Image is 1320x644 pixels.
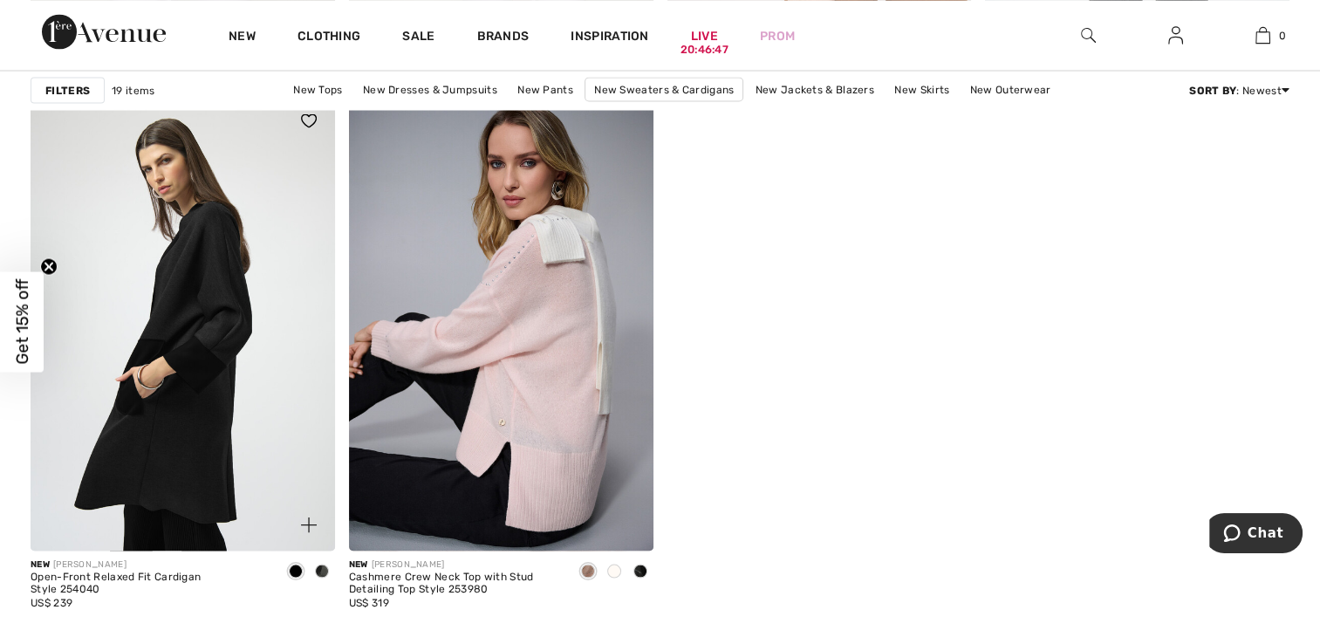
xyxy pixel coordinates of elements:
a: Brands [477,28,530,46]
a: Sign In [1154,24,1197,46]
a: New Dresses & Jumpsuits [354,78,506,100]
a: New Outerwear [961,78,1060,100]
img: plus_v2.svg [301,517,317,532]
div: 20:46:47 [681,41,728,58]
a: New [229,28,256,46]
strong: Sort By [1189,84,1236,96]
a: Clothing [298,28,360,46]
button: Close teaser [40,258,58,276]
a: New Sweaters & Cardigans [585,77,743,101]
div: Black [627,558,653,586]
a: Sale [402,28,434,46]
div: [PERSON_NAME] [349,558,561,571]
a: New Jackets & Blazers [747,78,883,100]
span: Inspiration [571,28,648,46]
span: New [31,558,50,569]
span: 0 [1279,27,1286,43]
img: search the website [1081,24,1096,45]
img: My Bag [1255,24,1270,45]
a: New Tops [284,78,351,100]
a: 0 [1220,24,1305,45]
div: Cashmere Crew Neck Top with Stud Detailing Top Style 253980 [349,571,561,595]
div: [PERSON_NAME] [31,558,269,571]
a: Prom [760,26,795,45]
div: Open-Front Relaxed Fit Cardigan Style 254040 [31,571,269,595]
div: Grey melange/black [309,558,335,586]
span: US$ 319 [349,596,389,608]
img: heart_black_full.svg [301,113,317,127]
div: Black/Black [283,558,309,586]
a: New Skirts [886,78,958,100]
div: Rose [575,558,601,586]
span: US$ 239 [31,596,72,608]
div: Vanilla 30 [601,558,627,586]
a: New Pants [509,78,582,100]
img: Open-Front Relaxed Fit Cardigan Style 254040. Black/Black [31,94,335,551]
span: 19 items [112,82,154,98]
img: 1ère Avenue [42,14,166,49]
iframe: Opens a widget where you can chat to one of our agents [1209,513,1303,557]
strong: Filters [45,82,90,98]
a: Live20:46:47 [691,26,718,45]
span: Get 15% off [12,279,32,365]
span: New [349,558,368,569]
img: My Info [1168,24,1183,45]
div: : Newest [1189,82,1289,98]
img: Cashmere Crew Neck Top with Stud Detailing Top Style 253980. Black [349,94,653,551]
